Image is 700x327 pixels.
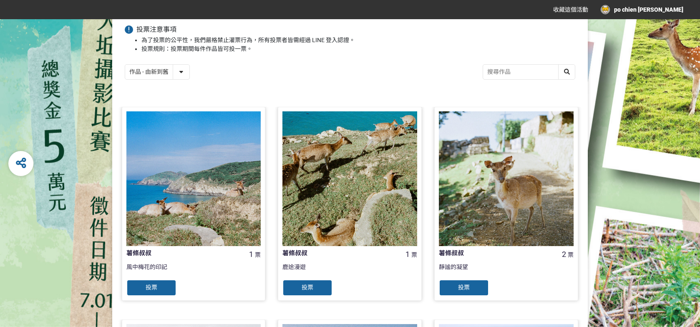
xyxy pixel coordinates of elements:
[553,6,588,13] span: 收藏這個活動
[141,45,575,53] li: 投票規則：投票期間每件作品皆可投一票。
[405,250,410,259] span: 1
[302,284,313,291] span: 投票
[458,284,470,291] span: 投票
[562,250,566,259] span: 2
[411,252,417,258] span: 票
[249,250,253,259] span: 1
[483,65,575,79] input: 搜尋作品
[122,107,266,301] a: 薯條叔叔1票風中梅花的印記投票
[136,25,176,33] span: 投票注意事項
[439,249,546,258] div: 薯條叔叔
[434,107,578,301] a: 薯條叔叔2票靜謐的凝望投票
[439,263,574,279] div: 靜謐的凝望
[255,252,261,258] span: 票
[126,263,261,279] div: 風中梅花的印記
[282,263,417,279] div: 鹿途漫遊
[146,284,157,291] span: 投票
[126,249,234,258] div: 薯條叔叔
[282,249,390,258] div: 薯條叔叔
[568,252,574,258] span: 票
[141,36,575,45] li: 為了投票的公平性，我們嚴格禁止灌票行為，所有投票者皆需經過 LINE 登入認證。
[278,107,422,301] a: 薯條叔叔1票鹿途漫遊投票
